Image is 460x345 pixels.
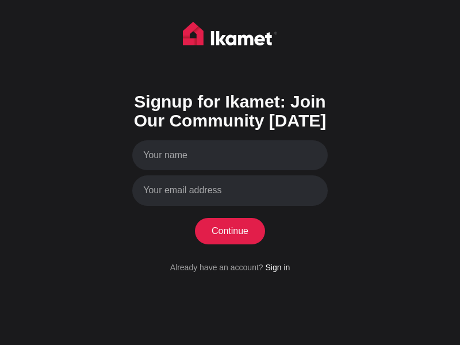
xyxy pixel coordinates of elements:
input: Your name [132,140,328,171]
span: Already have an account? [170,263,263,272]
h1: Signup for Ikamet: Join Our Community [DATE] [132,92,328,130]
a: Sign in [265,263,290,272]
button: Continue [195,218,265,244]
input: Your email address [132,175,328,206]
img: Ikamet home [183,22,277,51]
